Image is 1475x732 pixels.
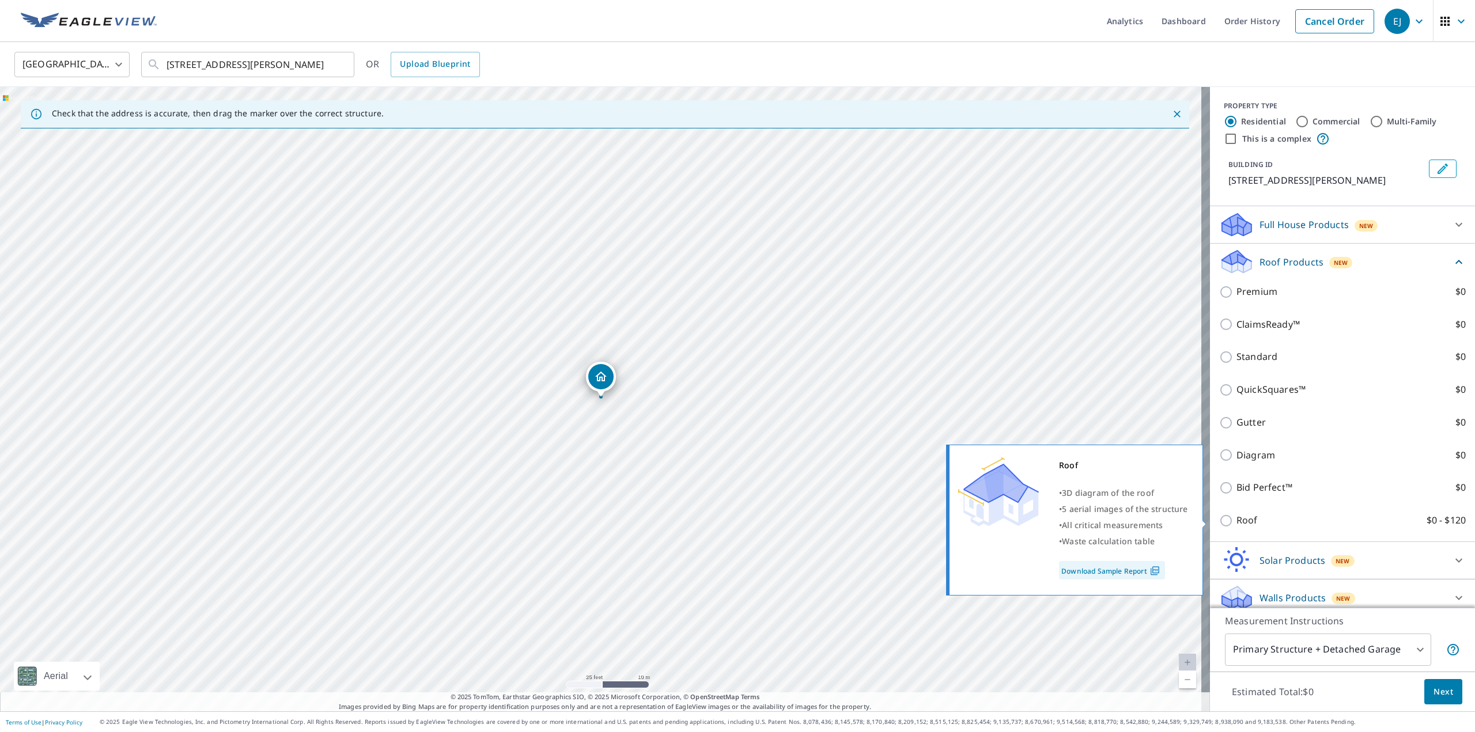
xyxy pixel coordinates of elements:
p: QuickSquares™ [1236,382,1306,397]
p: | [6,719,82,726]
div: Aerial [14,662,100,691]
span: All critical measurements [1062,519,1163,530]
div: [GEOGRAPHIC_DATA] [14,48,130,81]
p: $0 - $120 [1427,513,1466,528]
div: EJ [1385,9,1410,34]
span: Upload Blueprint [400,57,470,71]
button: Close [1170,107,1185,122]
p: Estimated Total: $0 [1223,679,1323,704]
p: $0 [1455,285,1466,299]
a: Current Level 20, Zoom Out [1179,671,1196,688]
p: $0 [1455,382,1466,397]
p: BUILDING ID [1228,160,1273,169]
span: New [1334,258,1348,267]
img: Pdf Icon [1147,566,1163,576]
span: © 2025 TomTom, Earthstar Geographics SIO, © 2025 Microsoft Corporation, © [451,692,760,702]
div: Solar ProductsNew [1219,547,1466,574]
div: • [1059,501,1188,517]
span: New [1359,221,1374,230]
p: $0 [1455,350,1466,364]
p: Solar Products [1260,553,1325,567]
p: [STREET_ADDRESS][PERSON_NAME] [1228,173,1424,187]
div: • [1059,485,1188,501]
a: Terms [741,692,760,701]
div: Roof ProductsNew [1219,248,1466,275]
p: Measurement Instructions [1225,614,1460,628]
label: This is a complex [1242,133,1311,145]
div: PROPERTY TYPE [1224,101,1461,111]
p: Roof Products [1260,255,1323,269]
div: Walls ProductsNew [1219,584,1466,612]
p: $0 [1455,480,1466,495]
div: Aerial [40,662,71,691]
button: Edit building 1 [1429,160,1457,178]
input: Search by address or latitude-longitude [167,48,331,81]
div: • [1059,517,1188,533]
span: Waste calculation table [1062,536,1155,547]
span: New [1336,556,1350,566]
p: Bid Perfect™ [1236,480,1292,495]
p: ClaimsReady™ [1236,317,1300,332]
label: Residential [1241,116,1286,127]
span: 5 aerial images of the structure [1062,503,1187,514]
a: Upload Blueprint [391,52,479,77]
p: Premium [1236,285,1277,299]
img: EV Logo [21,13,157,30]
img: Premium [958,457,1039,526]
span: Your report will include the primary structure and a detached garage if one exists. [1446,643,1460,657]
label: Commercial [1313,116,1360,127]
span: New [1336,594,1351,603]
div: Primary Structure + Detached Garage [1225,634,1431,666]
p: Gutter [1236,415,1266,430]
div: Roof [1059,457,1188,473]
p: Diagram [1236,448,1275,462]
p: $0 [1455,317,1466,332]
p: Check that the address is accurate, then drag the marker over the correct structure. [52,108,384,119]
a: Terms of Use [6,718,41,726]
div: Full House ProductsNew [1219,211,1466,238]
a: Current Level 20, Zoom In Disabled [1179,654,1196,671]
div: • [1059,533,1188,549]
a: Privacy Policy [45,718,82,726]
p: © 2025 Eagle View Technologies, Inc. and Pictometry International Corp. All Rights Reserved. Repo... [100,718,1469,726]
div: Dropped pin, building 1, Residential property, 1010 N 4020 Rd Boswell, OK 74727 [586,362,616,397]
span: 3D diagram of the roof [1062,487,1154,498]
p: Full House Products [1260,218,1349,232]
p: Standard [1236,350,1277,364]
span: Next [1434,685,1453,699]
a: OpenStreetMap [690,692,739,701]
a: Download Sample Report [1059,561,1165,579]
button: Next [1424,679,1462,705]
p: $0 [1455,448,1466,462]
div: OR [366,52,480,77]
p: Roof [1236,513,1258,528]
p: Walls Products [1260,591,1326,605]
a: Cancel Order [1295,9,1374,33]
p: $0 [1455,415,1466,430]
label: Multi-Family [1387,116,1437,127]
